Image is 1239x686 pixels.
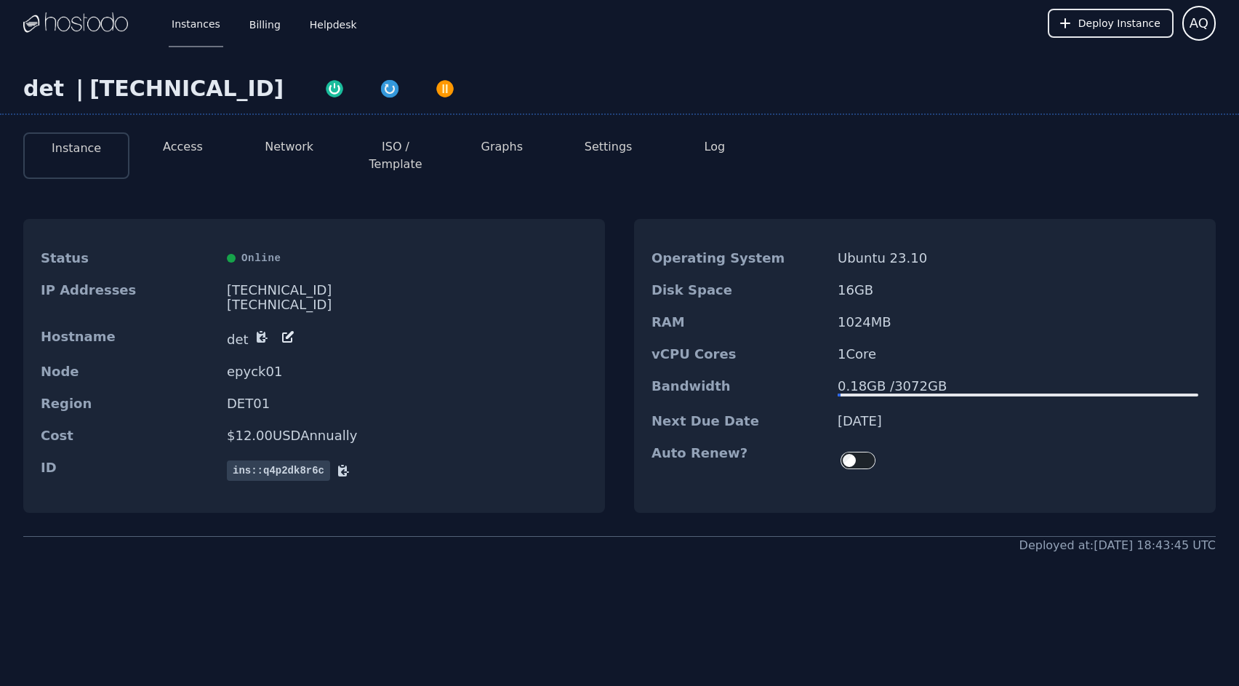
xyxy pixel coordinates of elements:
[324,79,345,99] img: Power On
[651,379,826,396] dt: Bandwidth
[227,283,588,298] div: [TECHNICAL_ID]
[380,79,400,99] img: Restart
[227,251,588,266] div: Online
[265,138,313,156] button: Network
[838,379,1198,394] div: 0.18 GB / 3072 GB
[227,428,588,443] dd: $ 12.00 USD Annually
[651,347,826,362] dt: vCPU Cores
[163,138,203,156] button: Access
[41,330,215,347] dt: Hostname
[41,428,215,443] dt: Cost
[23,76,70,102] div: det
[227,330,588,347] dd: det
[227,460,330,481] span: ins::q4p2dk8r6c
[362,76,417,99] button: Restart
[585,138,633,156] button: Settings
[89,76,284,102] div: [TECHNICAL_ID]
[354,138,437,173] button: ISO / Template
[227,298,588,312] div: [TECHNICAL_ID]
[838,347,1198,362] dd: 1 Core
[838,251,1198,266] dd: Ubuntu 23.10
[838,414,1198,428] dd: [DATE]
[23,12,128,34] img: Logo
[651,446,826,475] dt: Auto Renew?
[1048,9,1174,38] button: Deploy Instance
[41,251,215,266] dt: Status
[227,396,588,411] dd: DET01
[41,364,215,379] dt: Node
[651,251,826,266] dt: Operating System
[41,396,215,411] dt: Region
[1019,537,1216,554] div: Deployed at: [DATE] 18:43:45 UTC
[651,283,826,298] dt: Disk Space
[435,79,455,99] img: Power Off
[651,414,826,428] dt: Next Due Date
[481,138,523,156] button: Graphs
[651,315,826,330] dt: RAM
[1190,13,1208,33] span: AQ
[705,138,726,156] button: Log
[307,76,362,99] button: Power On
[417,76,473,99] button: Power Off
[838,283,1198,298] dd: 16 GB
[1078,16,1160,31] span: Deploy Instance
[70,76,89,102] div: |
[52,140,101,157] button: Instance
[41,283,215,312] dt: IP Addresses
[41,460,215,481] dt: ID
[838,315,1198,330] dd: 1024 MB
[227,364,588,379] dd: epyck01
[1182,6,1216,41] button: User menu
